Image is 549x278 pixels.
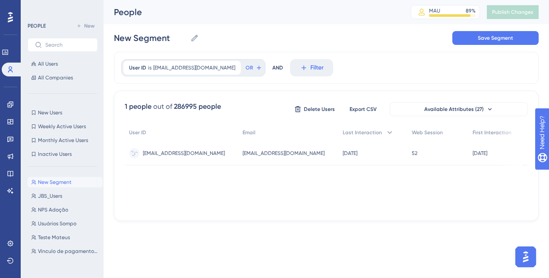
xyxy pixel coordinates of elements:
[114,32,187,44] input: Segment Name
[38,123,86,130] span: Weekly Active Users
[244,61,263,75] button: OR
[243,129,256,136] span: Email
[114,6,389,18] div: People
[153,101,172,112] div: out of
[28,22,46,29] div: PEOPLE
[350,106,377,113] span: Export CSV
[28,121,98,132] button: Weekly Active Users
[45,42,90,48] input: Search
[28,59,98,69] button: All Users
[38,109,62,116] span: New Users
[341,102,385,116] button: Export CSV
[492,9,533,16] span: Publish Changes
[390,102,528,116] button: Available Attributes (27)
[38,248,99,255] span: Vínculo de pagamentos aos fornecedores (4 contas -admin)
[153,64,235,71] span: [EMAIL_ADDRESS][DOMAIN_NAME]
[487,5,539,19] button: Publish Changes
[28,135,98,145] button: Monthly Active Users
[38,220,76,227] span: Usuários Sompo
[412,150,417,157] span: 52
[125,101,151,112] div: 1 people
[272,59,283,76] div: AND
[174,101,221,112] div: 286995 people
[290,59,333,76] button: Filter
[38,206,68,213] span: NPS Adoção
[20,2,54,13] span: Need Help?
[429,7,440,14] div: MAU
[38,179,72,186] span: New Segment
[38,74,73,81] span: All Companies
[28,107,98,118] button: New Users
[38,151,72,158] span: Inactive Users
[473,150,487,156] time: [DATE]
[28,246,103,256] button: Vínculo de pagamentos aos fornecedores (4 contas -admin)
[28,191,103,201] button: JBS_Users
[343,150,357,156] time: [DATE]
[243,150,325,157] span: [EMAIL_ADDRESS][DOMAIN_NAME]
[38,137,88,144] span: Monthly Active Users
[129,129,146,136] span: User ID
[466,7,476,14] div: 89 %
[38,60,58,67] span: All Users
[304,106,335,113] span: Delete Users
[28,73,98,83] button: All Companies
[412,129,443,136] span: Web Session
[38,262,84,269] span: Comunicado Libbs
[28,177,103,187] button: New Segment
[143,150,225,157] span: [EMAIL_ADDRESS][DOMAIN_NAME]
[310,63,324,73] span: Filter
[84,22,95,29] span: New
[148,64,151,71] span: is
[73,21,98,31] button: New
[38,234,70,241] span: Teste Mateus
[28,232,103,243] button: Teste Mateus
[424,106,484,113] span: Available Attributes (27)
[28,260,103,270] button: Comunicado Libbs
[452,31,539,45] button: Save Segment
[129,64,146,71] span: User ID
[28,149,98,159] button: Inactive Users
[38,193,62,199] span: JBS_Users
[343,129,382,136] span: Last Interaction
[28,218,103,229] button: Usuários Sompo
[293,102,336,116] button: Delete Users
[246,64,253,71] span: OR
[513,244,539,270] iframe: UserGuiding AI Assistant Launcher
[473,129,511,136] span: First Interaction
[28,205,103,215] button: NPS Adoção
[478,35,513,41] span: Save Segment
